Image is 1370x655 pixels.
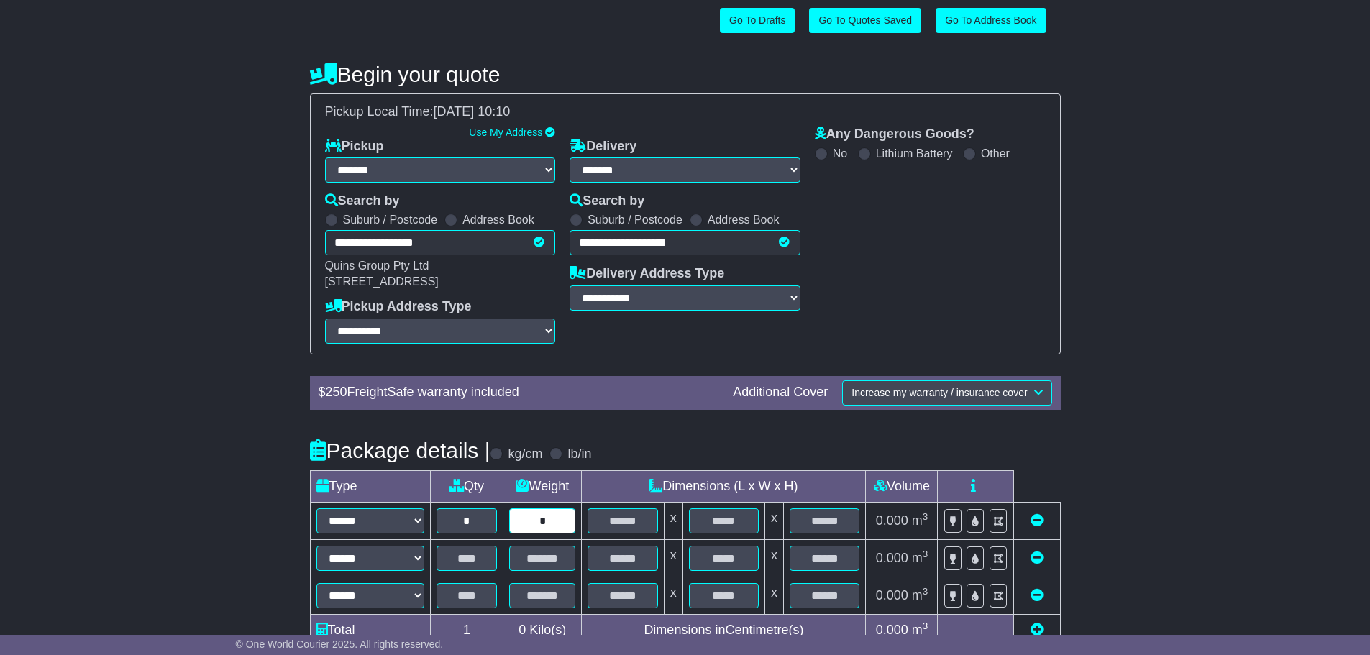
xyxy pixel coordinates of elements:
a: Use My Address [469,127,542,138]
span: 0.000 [876,513,908,528]
label: Suburb / Postcode [343,213,438,226]
td: x [664,502,682,539]
td: Kilo(s) [503,614,582,646]
a: Remove this item [1031,513,1044,528]
td: 1 [430,614,503,646]
a: Remove this item [1031,588,1044,603]
span: 0.000 [876,588,908,603]
td: Dimensions (L x W x H) [582,470,866,502]
div: Pickup Local Time: [318,104,1053,120]
span: 0.000 [876,551,908,565]
span: m [912,551,928,565]
span: [STREET_ADDRESS] [325,275,439,288]
label: Pickup [325,139,384,155]
td: Type [310,470,430,502]
sup: 3 [923,620,928,631]
td: Qty [430,470,503,502]
a: Add new item [1031,623,1044,637]
label: No [833,147,847,160]
a: Go To Quotes Saved [809,8,921,33]
td: Dimensions in Centimetre(s) [582,614,866,646]
span: 0.000 [876,623,908,637]
sup: 3 [923,586,928,597]
label: Suburb / Postcode [588,213,682,226]
div: $ FreightSafe warranty included [311,385,726,400]
span: 250 [326,385,347,399]
td: Volume [866,470,938,502]
span: m [912,588,928,603]
label: Search by [325,193,400,209]
label: Delivery [570,139,636,155]
label: Delivery Address Type [570,266,724,282]
span: m [912,513,928,528]
label: Any Dangerous Goods? [815,127,974,142]
td: x [765,502,784,539]
span: [DATE] 10:10 [434,104,511,119]
a: Remove this item [1031,551,1044,565]
label: kg/cm [508,446,542,462]
span: © One World Courier 2025. All rights reserved. [236,638,444,650]
td: x [765,577,784,614]
td: x [765,539,784,577]
button: Increase my warranty / insurance cover [842,380,1051,406]
label: Pickup Address Type [325,299,472,315]
a: Go To Address Book [936,8,1046,33]
span: Quins Group Pty Ltd [325,260,429,272]
label: Other [981,147,1010,160]
span: m [912,623,928,637]
td: x [664,577,682,614]
label: Address Book [708,213,780,226]
h4: Package details | [310,439,490,462]
h4: Begin your quote [310,63,1061,86]
td: Weight [503,470,582,502]
span: 0 [519,623,526,637]
label: Search by [570,193,644,209]
a: Go To Drafts [720,8,795,33]
sup: 3 [923,511,928,522]
td: x [664,539,682,577]
div: Additional Cover [726,385,835,400]
label: Address Book [462,213,534,226]
span: Increase my warranty / insurance cover [851,387,1027,398]
label: Lithium Battery [876,147,953,160]
sup: 3 [923,549,928,559]
label: lb/in [567,446,591,462]
td: Total [310,614,430,646]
